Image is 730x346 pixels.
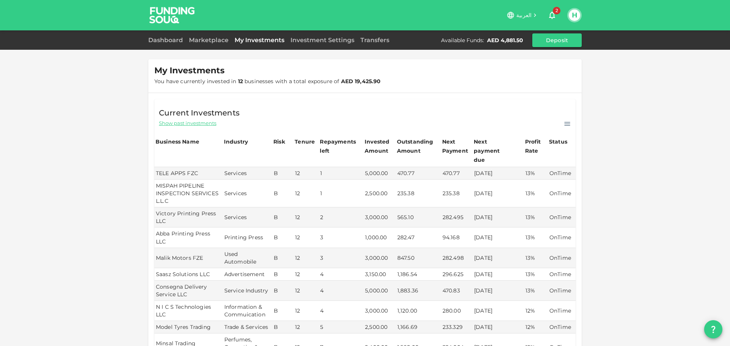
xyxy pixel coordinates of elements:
[154,78,381,85] span: You have currently invested in businesses with a total exposure of
[548,301,576,321] td: OnTime
[319,180,363,207] td: 1
[473,167,524,180] td: [DATE]
[232,36,287,44] a: My Investments
[154,248,223,268] td: Malik Motors FZE
[441,248,473,268] td: 282.498
[441,167,473,180] td: 470.77
[363,167,396,180] td: 5,000.00
[272,281,294,301] td: B
[532,33,582,47] button: Deposit
[441,228,473,248] td: 94.168
[441,207,473,228] td: 282.495
[548,167,576,180] td: OnTime
[363,248,396,268] td: 3,000.00
[319,248,363,268] td: 3
[319,268,363,281] td: 4
[319,281,363,301] td: 4
[363,207,396,228] td: 3,000.00
[548,207,576,228] td: OnTime
[525,137,547,155] div: Profit Rate
[524,207,548,228] td: 13%
[154,167,223,180] td: TELE APPS FZC
[273,137,289,146] div: Risk
[223,248,272,268] td: Used Automobile
[154,268,223,281] td: Saasz Solutions LLC
[474,137,512,164] div: Next payment due
[223,167,272,180] td: Services
[396,180,441,207] td: 235.38
[442,137,471,155] div: Next Payment
[473,268,524,281] td: [DATE]
[320,137,358,155] div: Repayments left
[487,36,523,44] div: AED 4,881.50
[441,301,473,321] td: 280.00
[473,281,524,301] td: [DATE]
[441,281,473,301] td: 470.83
[272,301,294,321] td: B
[473,228,524,248] td: [DATE]
[223,268,272,281] td: Advertisement
[319,301,363,321] td: 4
[272,167,294,180] td: B
[473,321,524,333] td: [DATE]
[396,321,441,333] td: 1,166.69
[272,248,294,268] td: B
[294,248,319,268] td: 12
[294,268,319,281] td: 12
[524,281,548,301] td: 13%
[441,268,473,281] td: 296.625
[223,207,272,228] td: Services
[553,7,560,14] span: 2
[524,180,548,207] td: 13%
[544,8,560,23] button: 2
[396,207,441,228] td: 565.10
[524,321,548,333] td: 12%
[365,137,395,155] div: Invested Amount
[396,167,441,180] td: 470.77
[154,65,225,76] span: My Investments
[272,321,294,333] td: B
[548,180,576,207] td: OnTime
[319,228,363,248] td: 3
[441,180,473,207] td: 235.38
[319,207,363,228] td: 2
[148,36,186,44] a: Dashboard
[548,281,576,301] td: OnTime
[272,268,294,281] td: B
[363,281,396,301] td: 5,000.00
[357,36,392,44] a: Transfers
[397,137,435,155] div: Outstanding Amount
[156,137,199,146] div: Business Name
[223,180,272,207] td: Services
[224,137,248,146] div: Industry
[516,12,532,19] span: العربية
[473,301,524,321] td: [DATE]
[186,36,232,44] a: Marketplace
[154,180,223,207] td: MISPAH PIPELINE INSPECTION SERVICES L.L.C
[294,207,319,228] td: 12
[154,207,223,228] td: Victory Printing Press LLC
[441,36,484,44] div: Available Funds :
[223,228,272,248] td: Printing Press
[238,78,243,85] strong: 12
[549,137,568,146] div: Status
[154,301,223,321] td: N I C S Technologies LLC
[295,137,315,146] div: Tenure
[159,107,240,119] span: Current Investments
[473,180,524,207] td: [DATE]
[272,180,294,207] td: B
[524,167,548,180] td: 13%
[363,180,396,207] td: 2,500.00
[548,228,576,248] td: OnTime
[319,321,363,333] td: 5
[473,248,524,268] td: [DATE]
[524,228,548,248] td: 13%
[524,301,548,321] td: 12%
[154,281,223,301] td: Consegna Delivery Service LLC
